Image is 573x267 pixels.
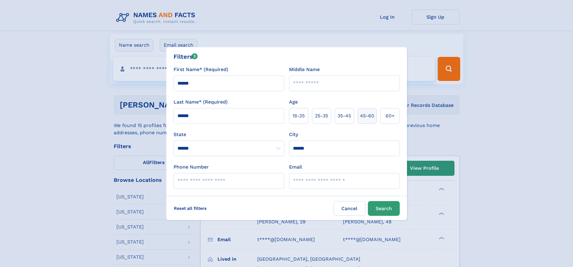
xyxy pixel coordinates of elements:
span: 18‑25 [292,112,305,120]
span: 25‑35 [315,112,328,120]
label: City [289,131,298,138]
label: Age [289,98,298,106]
span: 45‑60 [360,112,374,120]
button: Search [368,201,400,216]
label: First Name* (Required) [174,66,228,73]
label: Middle Name [289,66,320,73]
span: 35‑45 [337,112,351,120]
label: Last Name* (Required) [174,98,228,106]
label: Reset all filters [170,201,211,216]
label: Email [289,163,302,171]
label: State [174,131,284,138]
span: 60+ [386,112,395,120]
div: Filters [174,52,198,61]
label: Cancel [334,201,365,216]
label: Phone Number [174,163,209,171]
